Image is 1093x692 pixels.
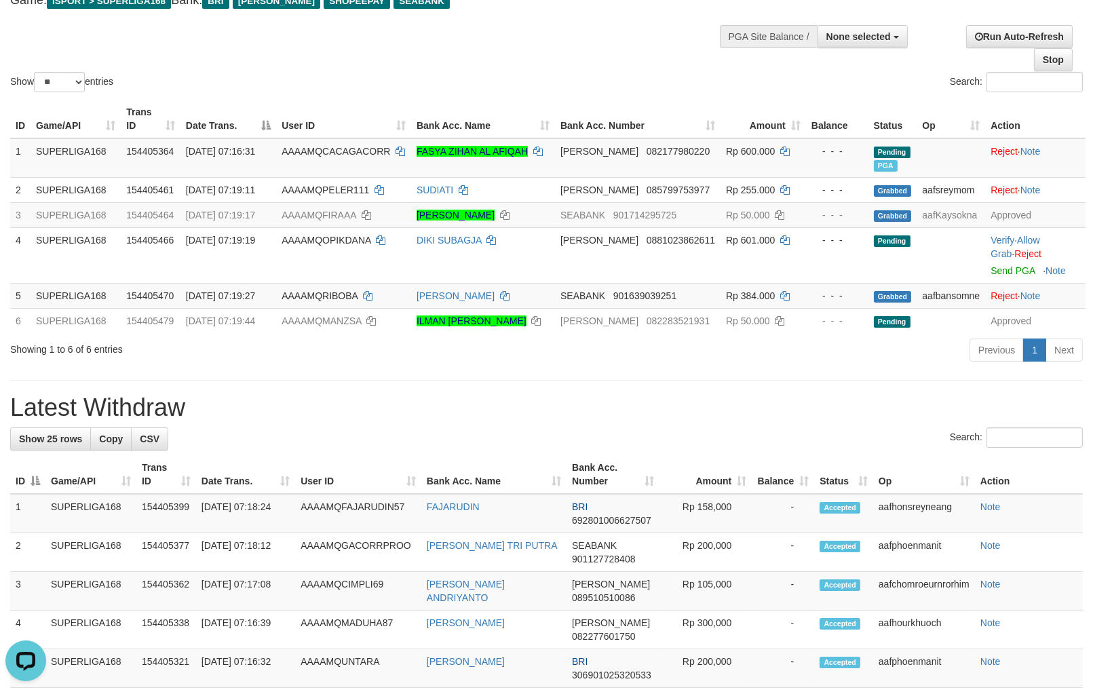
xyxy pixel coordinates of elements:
[659,455,752,494] th: Amount: activate to sort column ascending
[126,210,174,220] span: 154405464
[45,611,136,649] td: SUPERLIGA168
[10,611,45,649] td: 4
[282,290,358,301] span: AAAAMQRIBOBA
[126,315,174,326] span: 154405479
[726,146,775,157] span: Rp 600.000
[721,100,806,138] th: Amount: activate to sort column ascending
[186,210,255,220] span: [DATE] 07:19:17
[647,315,710,326] span: Copy 082283521931 to clipboard
[966,25,1073,48] a: Run Auto-Refresh
[1034,48,1073,71] a: Stop
[427,579,505,603] a: [PERSON_NAME] ANDRIYANTO
[19,434,82,444] span: Show 25 rows
[45,533,136,572] td: SUPERLIGA168
[873,572,975,611] td: aafchomroeurnrorhim
[10,308,31,333] td: 6
[874,160,898,172] span: Marked by aafheankoy
[45,494,136,533] td: SUPERLIGA168
[752,455,814,494] th: Balance: activate to sort column ascending
[985,283,1086,308] td: ·
[560,146,638,157] span: [PERSON_NAME]
[140,434,159,444] span: CSV
[917,202,985,227] td: aafKaysokna
[985,100,1086,138] th: Action
[427,656,505,667] a: [PERSON_NAME]
[873,494,975,533] td: aafhonsreyneang
[196,649,295,688] td: [DATE] 07:16:32
[991,146,1018,157] a: Reject
[196,572,295,611] td: [DATE] 07:17:08
[572,670,651,680] span: Copy 306901025320533 to clipboard
[10,138,31,178] td: 1
[45,572,136,611] td: SUPERLIGA168
[647,146,710,157] span: Copy 082177980220 to clipboard
[613,210,676,220] span: Copy 901714295725 to clipboard
[10,455,45,494] th: ID: activate to sort column descending
[186,290,255,301] span: [DATE] 07:19:27
[295,649,421,688] td: AAAAMQUNTARA
[950,427,1083,448] label: Search:
[196,611,295,649] td: [DATE] 07:16:39
[572,592,635,603] span: Copy 089510510086 to clipboard
[726,210,770,220] span: Rp 50.000
[991,235,1014,246] a: Verify
[811,233,863,247] div: - - -
[45,649,136,688] td: SUPERLIGA168
[196,533,295,572] td: [DATE] 07:18:12
[10,100,31,138] th: ID
[10,72,113,92] label: Show entries
[282,210,356,220] span: AAAAMQFIRAAA
[427,501,480,512] a: FAJARUDIN
[180,100,276,138] th: Date Trans.: activate to sort column descending
[411,100,555,138] th: Bank Acc. Name: activate to sort column ascending
[986,72,1083,92] input: Search:
[417,290,495,301] a: [PERSON_NAME]
[417,210,495,220] a: [PERSON_NAME]
[720,25,818,48] div: PGA Site Balance /
[873,533,975,572] td: aafphoenmanit
[991,265,1035,276] a: Send PGA
[136,533,196,572] td: 154405377
[613,290,676,301] span: Copy 901639039251 to clipboard
[726,185,775,195] span: Rp 255.000
[659,533,752,572] td: Rp 200,000
[126,235,174,246] span: 154405466
[31,100,121,138] th: Game/API: activate to sort column ascending
[10,227,31,283] td: 4
[868,100,917,138] th: Status
[991,290,1018,301] a: Reject
[295,572,421,611] td: AAAAMQCIMPLI69
[874,291,912,303] span: Grabbed
[820,579,860,591] span: Accepted
[10,394,1083,421] h1: Latest Withdraw
[985,177,1086,202] td: ·
[126,290,174,301] span: 154405470
[572,617,650,628] span: [PERSON_NAME]
[560,290,605,301] span: SEABANK
[874,185,912,197] span: Grabbed
[282,235,370,246] span: AAAAMQOPIKDANA
[991,235,1039,259] span: ·
[555,100,721,138] th: Bank Acc. Number: activate to sort column ascending
[975,455,1083,494] th: Action
[659,611,752,649] td: Rp 300,000
[10,177,31,202] td: 2
[10,427,91,450] a: Show 25 rows
[1020,290,1041,301] a: Note
[874,316,910,328] span: Pending
[726,235,775,246] span: Rp 601.000
[282,315,361,326] span: AAAAMQMANZSA
[31,283,121,308] td: SUPERLIGA168
[820,657,860,668] span: Accepted
[31,308,121,333] td: SUPERLIGA168
[5,5,46,46] button: Open LiveChat chat widget
[10,494,45,533] td: 1
[806,100,868,138] th: Balance
[1020,185,1041,195] a: Note
[421,455,567,494] th: Bank Acc. Name: activate to sort column ascending
[874,235,910,247] span: Pending
[31,202,121,227] td: SUPERLIGA168
[659,494,752,533] td: Rp 158,000
[136,611,196,649] td: 154405338
[417,185,453,195] a: SUDIATI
